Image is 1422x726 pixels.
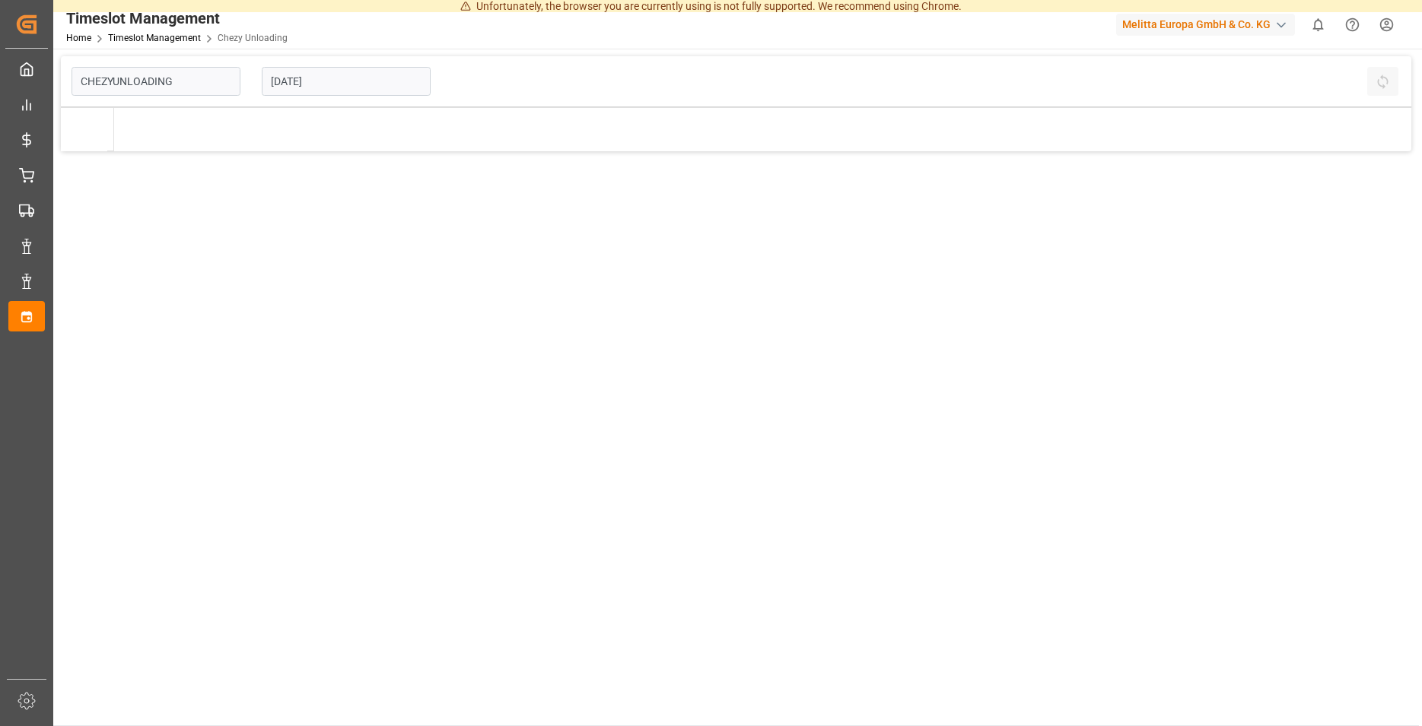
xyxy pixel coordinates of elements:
a: Timeslot Management [108,33,201,43]
button: Melitta Europa GmbH & Co. KG [1116,10,1301,39]
input: Type to search/select [72,67,240,96]
div: Melitta Europa GmbH & Co. KG [1116,14,1295,36]
div: Timeslot Management [66,7,288,30]
a: Home [66,33,91,43]
button: show 0 new notifications [1301,8,1335,42]
input: DD.MM.YYYY [262,67,431,96]
button: Help Center [1335,8,1370,42]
